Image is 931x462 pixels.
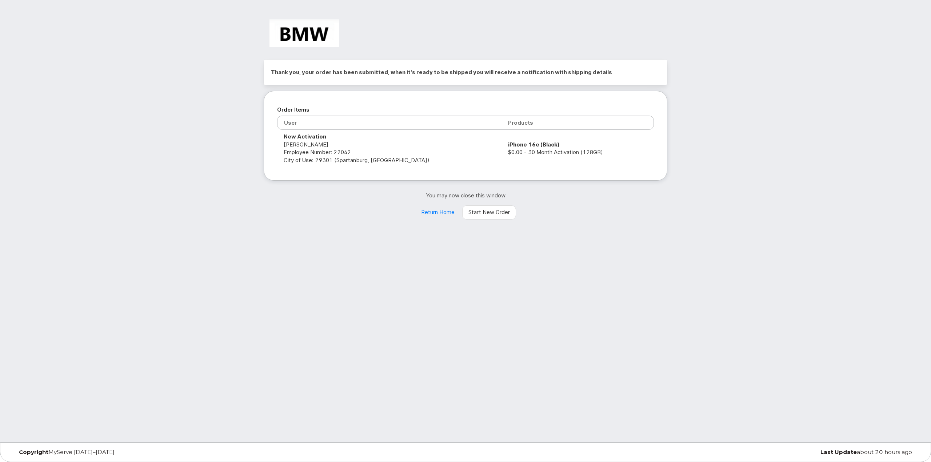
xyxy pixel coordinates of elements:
[508,141,560,148] strong: iPhone 16e (Black)
[277,104,654,115] h2: Order Items
[277,116,502,130] th: User
[502,116,654,130] th: Products
[271,67,660,78] h2: Thank you, your order has been submitted, when it's ready to be shipped you will receive a notifi...
[820,449,857,455] strong: Last Update
[462,205,516,220] a: Start New Order
[415,205,461,220] a: Return Home
[269,19,339,47] img: BMW Manufacturing Co LLC
[502,130,654,167] td: $0.00 - 30 Month Activation (128GB)
[284,149,351,156] span: Employee Number: 22042
[13,449,315,455] div: MyServe [DATE]–[DATE]
[277,130,502,167] td: [PERSON_NAME] City of Use: 29301 (Spartanburg, [GEOGRAPHIC_DATA])
[616,449,918,455] div: about 20 hours ago
[284,133,326,140] strong: New Activation
[264,192,667,199] p: You may now close this window
[19,449,48,455] strong: Copyright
